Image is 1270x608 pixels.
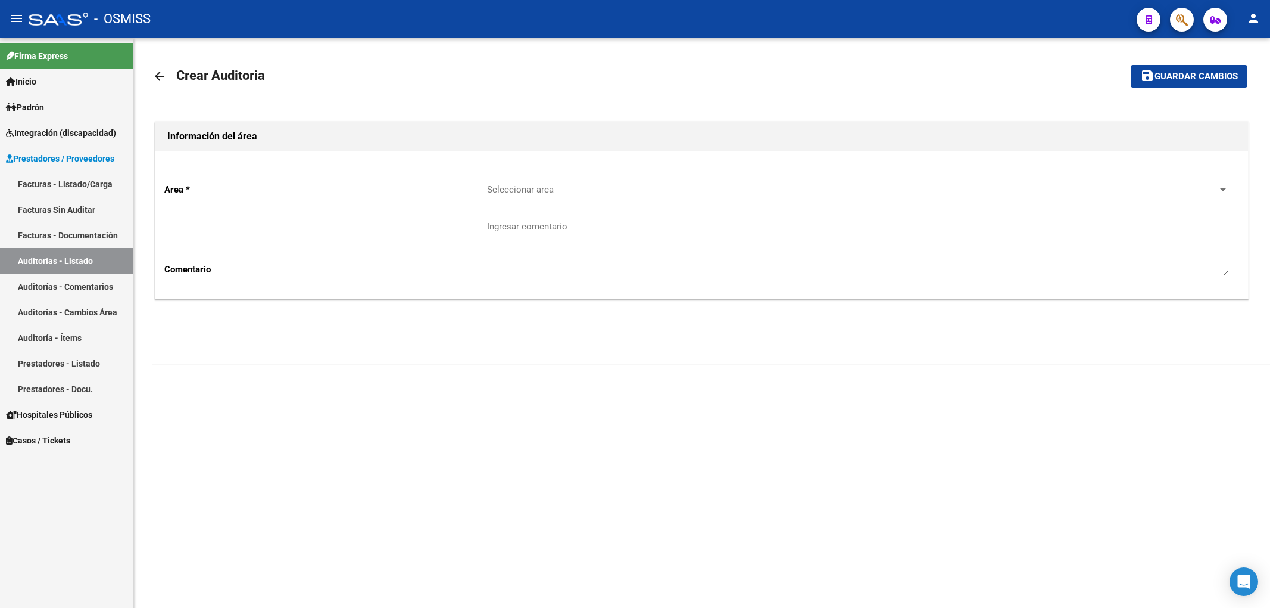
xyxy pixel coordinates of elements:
mat-icon: person [1246,11,1260,26]
mat-icon: menu [10,11,24,26]
h1: Información del área [167,127,1236,146]
span: Crear Auditoria [176,68,265,83]
span: Guardar cambios [1154,72,1238,82]
span: Padrón [6,101,44,114]
span: Hospitales Públicos [6,408,92,421]
button: Guardar cambios [1131,65,1247,87]
span: - OSMISS [94,6,151,32]
p: Comentario [164,263,487,276]
p: Area * [164,183,487,196]
span: Firma Express [6,49,68,63]
mat-icon: save [1140,69,1154,83]
span: Prestadores / Proveedores [6,152,114,165]
span: Seleccionar area [487,184,1218,195]
span: Casos / Tickets [6,434,70,447]
mat-icon: arrow_back [152,69,167,83]
span: Inicio [6,75,36,88]
div: Open Intercom Messenger [1230,567,1258,596]
span: Integración (discapacidad) [6,126,116,139]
